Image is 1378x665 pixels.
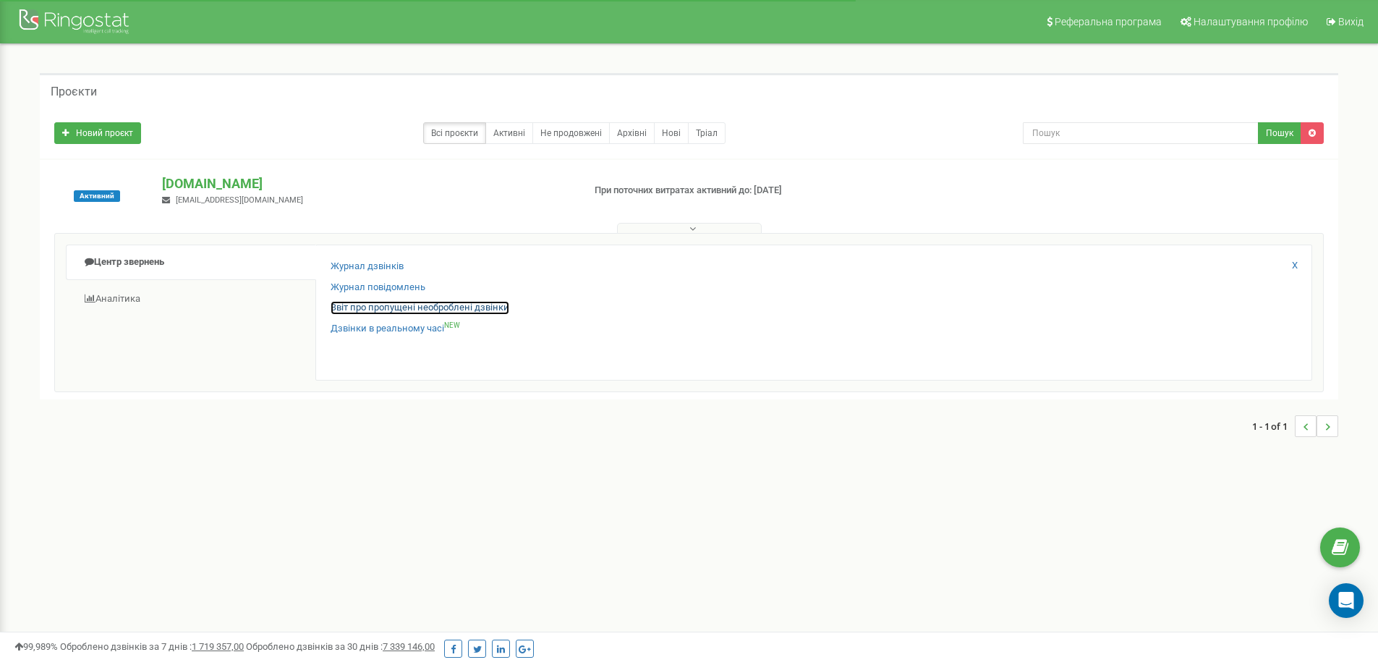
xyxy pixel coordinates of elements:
span: Оброблено дзвінків за 7 днів : [60,641,244,652]
a: Журнал повідомлень [331,281,425,295]
a: Нові [654,122,689,144]
input: Пошук [1023,122,1259,144]
div: Open Intercom Messenger [1329,583,1364,618]
p: При поточних витратах активний до: [DATE] [595,184,896,198]
a: Всі проєкти [423,122,486,144]
a: Новий проєкт [54,122,141,144]
a: Дзвінки в реальному часіNEW [331,322,460,336]
span: 99,989% [14,641,58,652]
nav: ... [1252,401,1338,452]
a: Активні [485,122,533,144]
span: Вихід [1338,16,1364,27]
h5: Проєкти [51,85,97,98]
sup: NEW [444,321,460,329]
span: Налаштування профілю [1194,16,1308,27]
a: Не продовжені [532,122,610,144]
a: Звіт про пропущені необроблені дзвінки [331,301,509,315]
a: Аналiтика [66,281,316,317]
a: Тріал [688,122,726,144]
a: Центр звернень [66,245,316,280]
a: Архівні [609,122,655,144]
span: [EMAIL_ADDRESS][DOMAIN_NAME] [176,195,303,205]
u: 1 719 357,00 [192,641,244,652]
p: [DOMAIN_NAME] [162,174,571,193]
span: Оброблено дзвінків за 30 днів : [246,641,435,652]
span: Реферальна програма [1055,16,1162,27]
button: Пошук [1258,122,1301,144]
u: 7 339 146,00 [383,641,435,652]
span: 1 - 1 of 1 [1252,415,1295,437]
span: Активний [74,190,120,202]
a: Журнал дзвінків [331,260,404,274]
a: X [1292,259,1298,273]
